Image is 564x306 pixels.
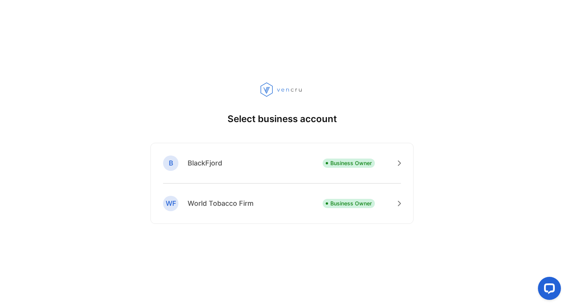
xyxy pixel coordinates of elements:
[188,198,254,208] p: World Tobacco Firm
[169,158,173,168] p: B
[188,158,222,168] p: BlackFjord
[261,82,303,97] img: vencru logo
[330,199,372,207] p: Business Owner
[330,159,372,167] p: Business Owner
[532,274,564,306] iframe: LiveChat chat widget
[166,198,176,208] p: WF
[228,112,337,126] p: Select business account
